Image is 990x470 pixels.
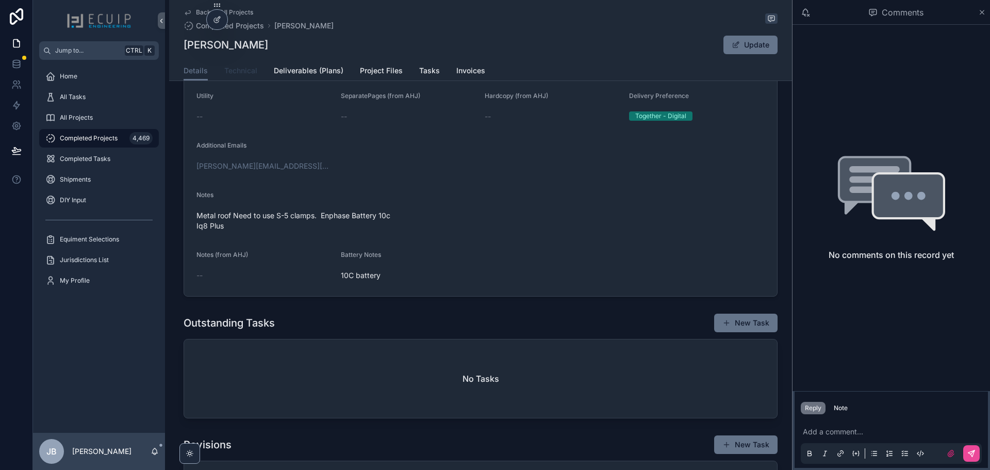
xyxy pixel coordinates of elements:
span: -- [196,270,203,281]
span: Completed Tasks [60,155,110,163]
span: Invoices [456,66,485,76]
span: K [145,46,154,55]
button: Jump to...CtrlK [39,41,159,60]
span: -- [196,111,203,122]
span: Metal roof Need to use S-5 clamps. Enphase Battery 10c Iq8 Plus [196,210,765,231]
span: Comments [882,6,923,19]
span: Jurisdictions List [60,256,109,264]
span: Technical [224,66,257,76]
span: My Profile [60,277,90,285]
a: Completed Projects [184,21,264,31]
div: Together - Digital [635,111,686,121]
a: All Projects [39,108,159,127]
span: 10C battery [341,270,477,281]
span: Completed Projects [60,134,118,142]
span: Hardcopy (from AHJ) [485,92,548,100]
span: Deliverables (Plans) [274,66,343,76]
span: Notes (from AHJ) [196,251,248,258]
span: Home [60,72,77,80]
span: Utility [196,92,213,100]
a: All Tasks [39,88,159,106]
span: -- [485,111,491,122]
a: Home [39,67,159,86]
button: New Task [714,314,778,332]
span: Details [184,66,208,76]
a: Completed Tasks [39,150,159,168]
h1: Revisions [184,437,232,452]
span: Notes [196,191,213,199]
span: Battery Notes [341,251,381,258]
a: DIY Input [39,191,159,209]
a: Completed Projects4,469 [39,129,159,148]
a: Deliverables (Plans) [274,61,343,82]
span: All Projects [60,114,93,122]
button: Reply [801,402,826,414]
span: Shipments [60,175,91,184]
span: -- [341,111,347,122]
span: Jump to... [55,46,121,55]
span: DIY Input [60,196,86,204]
span: Tasks [419,66,440,76]
span: SeparatePages (from AHJ) [341,92,420,100]
h2: No comments on this record yet [829,249,954,261]
span: Back to All Projects [196,8,253,17]
div: 4,469 [129,132,153,144]
span: Additional Emails [196,141,246,149]
img: App logo [67,12,131,29]
a: Back to All Projects [184,8,253,17]
h1: Outstanding Tasks [184,316,275,330]
a: [PERSON_NAME] [274,21,334,31]
h1: [PERSON_NAME] [184,38,268,52]
span: Equiment Selections [60,235,119,244]
h2: No Tasks [463,372,499,385]
a: Project Files [360,61,403,82]
button: New Task [714,435,778,454]
span: Ctrl [125,45,143,56]
a: Tasks [419,61,440,82]
a: My Profile [39,271,159,290]
button: Update [723,36,778,54]
a: Jurisdictions List [39,251,159,269]
a: Shipments [39,170,159,189]
div: scrollable content [33,60,165,303]
span: Delivery Preference [629,92,689,100]
button: Note [830,402,852,414]
span: All Tasks [60,93,86,101]
p: [PERSON_NAME] [72,446,131,457]
a: Details [184,61,208,81]
span: JB [46,445,57,458]
a: Invoices [456,61,485,82]
a: Technical [224,61,257,82]
a: Equiment Selections [39,230,159,249]
div: Note [834,404,848,412]
span: Project Files [360,66,403,76]
span: Completed Projects [196,21,264,31]
a: [PERSON_NAME][EMAIL_ADDRESS][PERSON_NAME][DOMAIN_NAME] [196,161,333,171]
